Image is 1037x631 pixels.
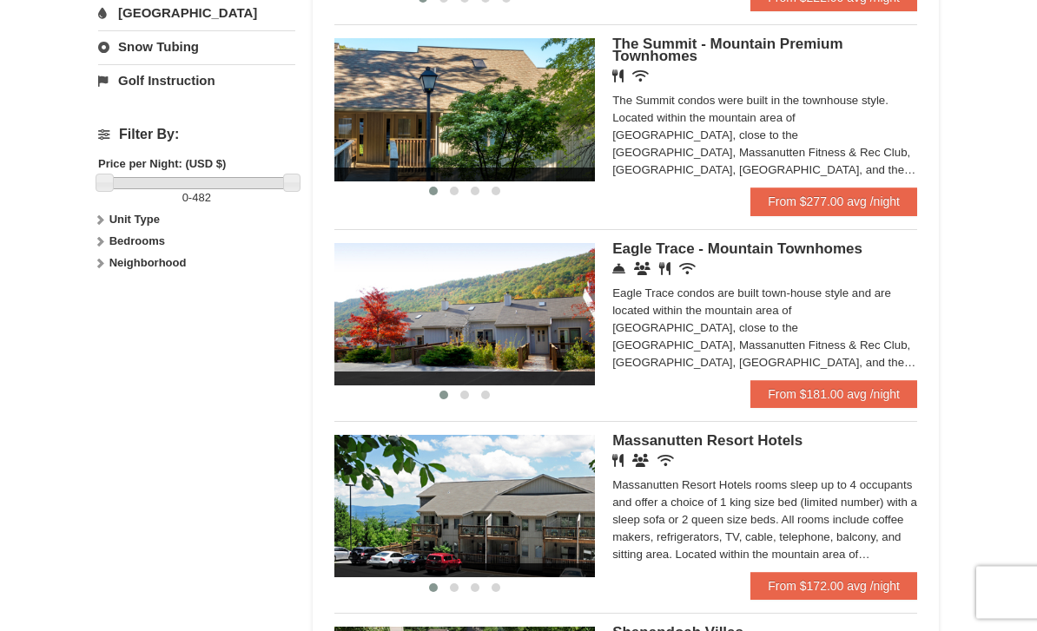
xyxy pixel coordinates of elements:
[109,257,187,270] strong: Neighborhood
[612,241,862,258] span: Eagle Trace - Mountain Townhomes
[634,263,651,276] i: Conference Facilities
[632,455,649,468] i: Banquet Facilities
[657,455,674,468] i: Wireless Internet (free)
[98,31,295,63] a: Snow Tubing
[632,70,649,83] i: Wireless Internet (free)
[612,455,624,468] i: Restaurant
[659,263,670,276] i: Restaurant
[98,128,295,143] h4: Filter By:
[109,235,165,248] strong: Bedrooms
[612,433,803,450] span: Massanutten Resort Hotels
[98,158,226,171] strong: Price per Night: (USD $)
[750,188,917,216] a: From $277.00 avg /night
[612,36,842,65] span: The Summit - Mountain Premium Townhomes
[612,477,917,564] div: Massanutten Resort Hotels rooms sleep up to 4 occupants and offer a choice of 1 king size bed (li...
[750,381,917,409] a: From $181.00 avg /night
[679,263,696,276] i: Wireless Internet (free)
[612,70,624,83] i: Restaurant
[192,192,211,205] span: 482
[612,286,917,372] div: Eagle Trace condos are built town-house style and are located within the mountain area of [GEOGRA...
[182,192,188,205] span: 0
[109,214,160,227] strong: Unit Type
[98,65,295,97] a: Golf Instruction
[98,190,295,207] label: -
[750,573,917,601] a: From $172.00 avg /night
[612,263,625,276] i: Concierge Desk
[612,93,917,180] div: The Summit condos were built in the townhouse style. Located within the mountain area of [GEOGRAP...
